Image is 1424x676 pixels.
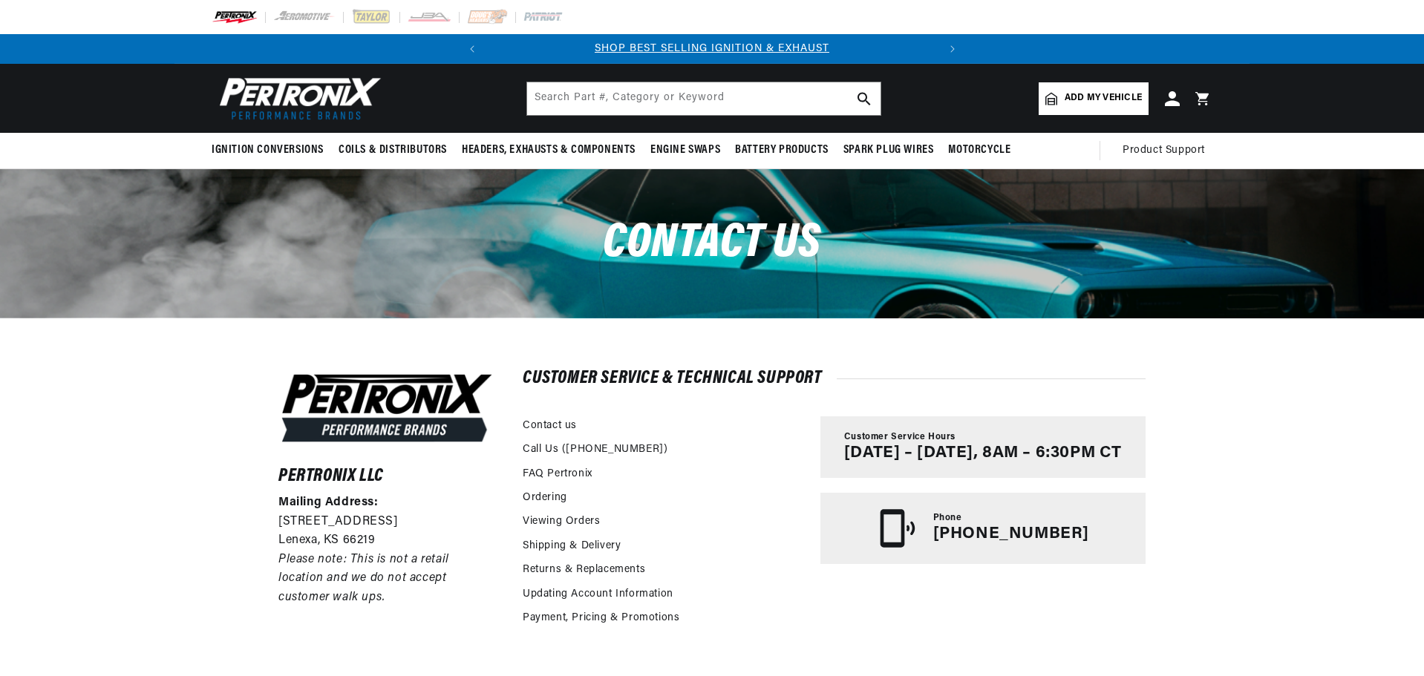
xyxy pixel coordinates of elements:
[1123,133,1212,168] summary: Product Support
[820,493,1146,564] a: Phone [PHONE_NUMBER]
[174,34,1250,64] slideshow-component: Translation missing: en.sections.announcements.announcement_bar
[933,512,962,525] span: Phone
[848,82,881,115] button: search button
[487,41,938,57] div: 1 of 2
[278,513,495,532] p: [STREET_ADDRESS]
[933,525,1089,544] p: [PHONE_NUMBER]
[643,133,728,168] summary: Engine Swaps
[844,431,956,444] span: Customer Service Hours
[843,142,934,158] span: Spark Plug Wires
[278,531,495,551] p: Lenexa, KS 66219
[836,133,941,168] summary: Spark Plug Wires
[948,142,1010,158] span: Motorcycle
[278,496,379,508] strong: Mailing Address:
[603,220,821,268] span: Contact us
[487,41,938,57] div: Announcement
[523,371,1146,386] h2: Customer Service & Technical Support
[523,418,577,434] a: Contact us
[523,538,621,554] a: Shipping & Delivery
[523,610,679,626] a: Payment, Pricing & Promotions
[523,490,567,506] a: Ordering
[844,444,1122,463] p: [DATE] – [DATE], 8AM – 6:30PM CT
[735,142,829,158] span: Battery Products
[941,133,1018,168] summary: Motorcycle
[938,34,967,64] button: Translation missing: en.sections.announcements.next_announcement
[278,554,449,603] em: Please note: This is not a retail location and we do not accept customer walk ups.
[523,562,645,578] a: Returns & Replacements
[650,142,720,158] span: Engine Swaps
[454,133,643,168] summary: Headers, Exhausts & Components
[457,34,487,64] button: Translation missing: en.sections.announcements.previous_announcement
[728,133,836,168] summary: Battery Products
[523,513,600,530] a: Viewing Orders
[1123,142,1205,159] span: Product Support
[331,133,454,168] summary: Coils & Distributors
[462,142,636,158] span: Headers, Exhausts & Components
[339,142,447,158] span: Coils & Distributors
[1065,91,1142,105] span: Add my vehicle
[212,133,331,168] summary: Ignition Conversions
[527,82,881,115] input: Search Part #, Category or Keyword
[523,586,673,603] a: Updating Account Information
[212,142,324,158] span: Ignition Conversions
[595,43,829,54] a: SHOP BEST SELLING IGNITION & EXHAUST
[523,466,592,482] a: FAQ Pertronix
[523,442,667,458] a: Call Us ([PHONE_NUMBER])
[212,73,382,124] img: Pertronix
[278,469,495,484] h6: Pertronix LLC
[1039,82,1149,115] a: Add my vehicle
